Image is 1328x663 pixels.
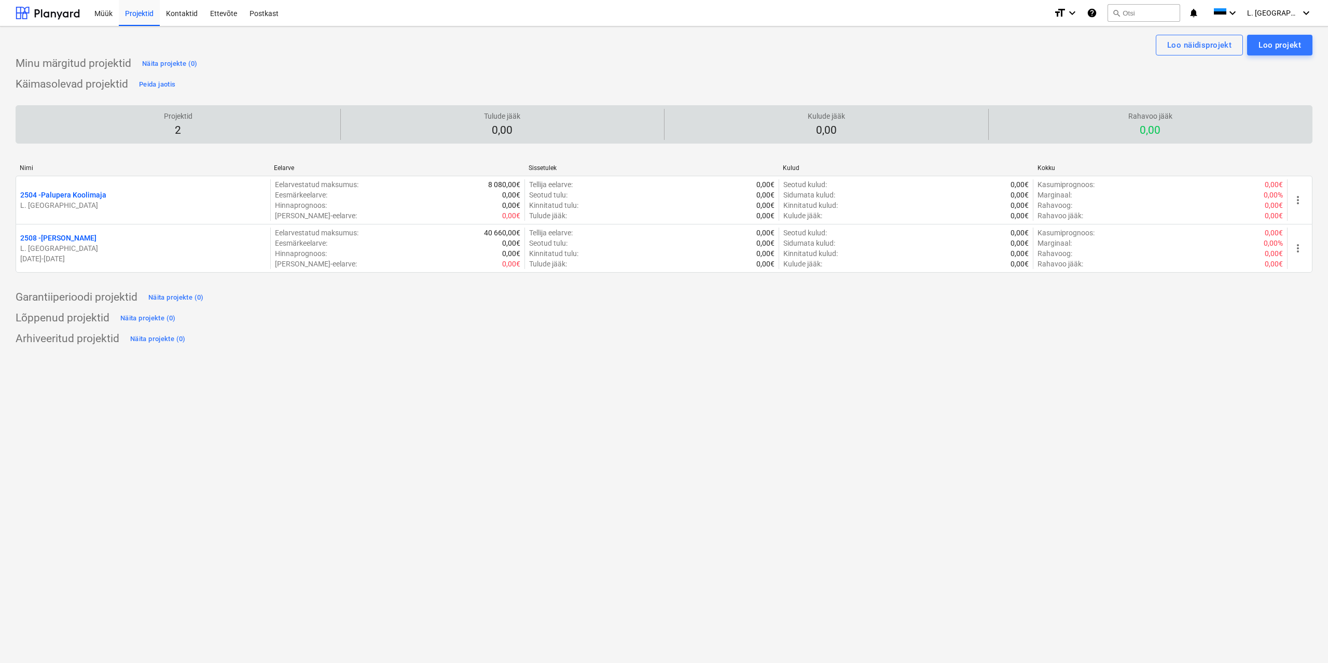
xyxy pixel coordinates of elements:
[275,259,357,269] p: [PERSON_NAME]-eelarve :
[502,259,520,269] p: 0,00€
[1112,9,1120,17] span: search
[1265,179,1283,190] p: 0,00€
[146,289,206,306] button: Näita projekte (0)
[1011,200,1029,210] p: 0,00€
[1258,38,1301,52] div: Loo projekt
[140,55,200,72] button: Näita projekte (0)
[1037,179,1095,190] p: Kasumiprognoos :
[756,238,774,248] p: 0,00€
[1087,7,1097,19] i: Abikeskus
[1037,248,1072,259] p: Rahavoog :
[142,58,198,70] div: Näita projekte (0)
[1292,194,1304,206] span: more_vert
[529,200,578,210] p: Kinnitatud tulu :
[1264,190,1283,200] p: 0,00%
[275,179,358,190] p: Eelarvestatud maksumus :
[275,238,327,248] p: Eesmärkeelarve :
[502,248,520,259] p: 0,00€
[1011,248,1029,259] p: 0,00€
[275,190,327,200] p: Eesmärkeelarve :
[1265,210,1283,221] p: 0,00€
[1265,259,1283,269] p: 0,00€
[488,179,520,190] p: 8 080,00€
[529,164,774,172] div: Sissetulek
[529,248,578,259] p: Kinnitatud tulu :
[120,313,176,325] div: Näita projekte (0)
[529,228,573,238] p: Tellija eelarve :
[1011,228,1029,238] p: 0,00€
[484,228,520,238] p: 40 660,00€
[164,123,192,138] p: 2
[1226,7,1239,19] i: keyboard_arrow_down
[1037,238,1072,248] p: Marginaal :
[783,190,835,200] p: Sidumata kulud :
[1276,613,1328,663] iframe: Chat Widget
[484,111,520,121] p: Tulude jääk
[783,248,838,259] p: Kinnitatud kulud :
[756,190,774,200] p: 0,00€
[502,190,520,200] p: 0,00€
[1247,9,1299,17] span: L. [GEOGRAPHIC_DATA]
[783,210,822,221] p: Kulude jääk :
[756,259,774,269] p: 0,00€
[20,243,266,253] p: L. [GEOGRAPHIC_DATA]
[1037,164,1283,172] div: Kokku
[1264,238,1283,248] p: 0,00%
[1011,190,1029,200] p: 0,00€
[1011,238,1029,248] p: 0,00€
[1247,35,1312,55] button: Loo projekt
[20,164,266,172] div: Nimi
[164,111,192,121] p: Projektid
[20,253,266,264] p: [DATE] - [DATE]
[136,76,178,93] button: Peida jaotis
[1265,248,1283,259] p: 0,00€
[128,331,188,347] button: Näita projekte (0)
[783,238,835,248] p: Sidumata kulud :
[20,190,106,200] p: 2504 - Palupera Koolimaja
[1011,210,1029,221] p: 0,00€
[756,210,774,221] p: 0,00€
[148,292,204,304] div: Näita projekte (0)
[502,238,520,248] p: 0,00€
[1037,200,1072,210] p: Rahavoog :
[529,179,573,190] p: Tellija eelarve :
[1300,7,1312,19] i: keyboard_arrow_down
[1188,7,1199,19] i: notifications
[502,210,520,221] p: 0,00€
[20,200,266,210] p: L. [GEOGRAPHIC_DATA]
[529,259,567,269] p: Tulude jääk :
[1011,259,1029,269] p: 0,00€
[274,164,520,172] div: Eelarve
[756,179,774,190] p: 0,00€
[783,228,827,238] p: Seotud kulud :
[529,190,568,200] p: Seotud tulu :
[529,238,568,248] p: Seotud tulu :
[756,228,774,238] p: 0,00€
[808,111,845,121] p: Kulude jääk
[502,200,520,210] p: 0,00€
[1108,4,1180,22] button: Otsi
[808,123,845,138] p: 0,00
[529,210,567,221] p: Tulude jääk :
[1156,35,1243,55] button: Loo näidisprojekt
[118,310,178,327] button: Näita projekte (0)
[20,233,266,264] div: 2508 -[PERSON_NAME]L. [GEOGRAPHIC_DATA][DATE]-[DATE]
[1011,179,1029,190] p: 0,00€
[756,248,774,259] p: 0,00€
[1265,200,1283,210] p: 0,00€
[1292,242,1304,255] span: more_vert
[1037,259,1083,269] p: Rahavoo jääk :
[1276,613,1328,663] div: Vestlusvidin
[20,233,96,243] p: 2508 - [PERSON_NAME]
[1037,228,1095,238] p: Kasumiprognoos :
[275,228,358,238] p: Eelarvestatud maksumus :
[16,77,128,92] p: Käimasolevad projektid
[139,79,175,91] div: Peida jaotis
[783,200,838,210] p: Kinnitatud kulud :
[275,210,357,221] p: [PERSON_NAME]-eelarve :
[1037,210,1083,221] p: Rahavoo jääk :
[1066,7,1078,19] i: keyboard_arrow_down
[783,179,827,190] p: Seotud kulud :
[16,332,119,346] p: Arhiveeritud projektid
[275,200,327,210] p: Hinnaprognoos :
